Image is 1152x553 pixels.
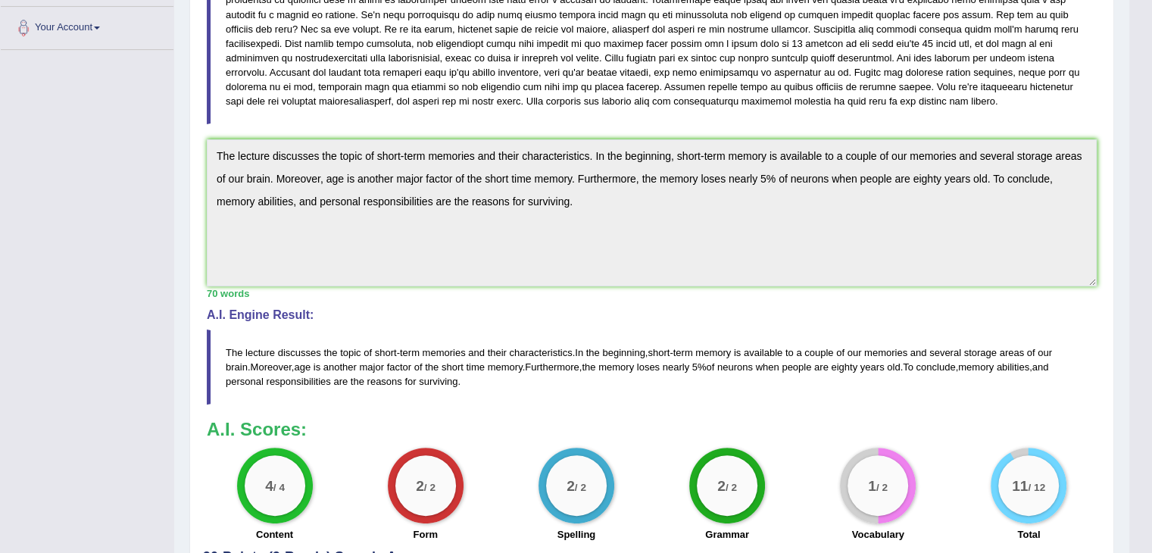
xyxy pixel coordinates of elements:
[598,361,634,373] span: memory
[575,347,583,358] span: In
[367,376,402,387] span: reasons
[717,361,753,373] span: neurons
[207,330,1097,405] blockquote: - . , - . , . , % . , , .
[586,347,600,358] span: the
[916,361,955,373] span: conclude
[251,361,292,373] span: Moreover
[525,361,579,373] span: Furthermore
[226,376,264,387] span: personal
[958,361,994,373] span: memory
[414,361,423,373] span: of
[245,347,275,358] span: lecture
[207,286,1097,301] div: 70 words
[814,361,829,373] span: are
[419,376,457,387] span: surviving
[648,347,670,358] span: short
[466,361,485,373] span: time
[294,361,311,373] span: age
[314,361,320,373] span: is
[734,347,741,358] span: is
[964,347,997,358] span: storage
[323,361,357,373] span: another
[423,347,466,358] span: memories
[509,347,572,358] span: characteristics
[226,347,242,358] span: The
[567,477,575,494] big: 2
[416,477,424,494] big: 2
[207,308,1097,322] h4: A.I. Engine Result:
[756,361,779,373] span: when
[706,361,714,373] span: of
[557,527,596,542] label: Spelling
[488,347,507,358] span: their
[400,347,420,358] span: term
[278,347,321,358] span: discusses
[1032,361,1049,373] span: and
[333,376,348,387] span: are
[602,347,645,358] span: beginning
[267,376,331,387] span: responsibilities
[848,347,862,358] span: our
[868,477,876,494] big: 1
[273,481,284,492] small: / 4
[852,527,904,542] label: Vocabulary
[717,477,726,494] big: 2
[1038,347,1052,358] span: our
[1027,347,1035,358] span: of
[413,527,438,542] label: Form
[265,477,273,494] big: 4
[705,527,749,542] label: Grammar
[782,361,811,373] span: people
[864,347,907,358] span: memories
[425,361,439,373] span: the
[695,347,731,358] span: memory
[876,481,888,492] small: / 2
[404,376,416,387] span: for
[375,347,397,358] span: short
[744,347,782,358] span: available
[351,376,364,387] span: the
[804,347,833,358] span: couple
[836,347,844,358] span: of
[785,347,794,358] span: to
[207,419,307,439] b: A.I. Scores:
[575,481,586,492] small: / 2
[663,361,689,373] span: nearly
[1,7,173,45] a: Your Account
[226,361,248,373] span: brain
[637,361,660,373] span: loses
[997,361,1029,373] span: abilities
[323,347,337,358] span: the
[726,481,737,492] small: / 2
[887,361,900,373] span: old
[488,361,523,373] span: memory
[929,347,961,358] span: several
[673,347,693,358] span: term
[831,361,857,373] span: eighty
[256,527,293,542] label: Content
[442,361,464,373] span: short
[1017,527,1040,542] label: Total
[1012,477,1028,494] big: 11
[468,347,485,358] span: and
[424,481,436,492] small: / 2
[364,347,372,358] span: of
[796,347,801,358] span: a
[340,347,361,358] span: topic
[860,361,885,373] span: years
[387,361,412,373] span: factor
[692,361,698,373] span: 5
[359,361,384,373] span: major
[903,361,913,373] span: To
[910,347,927,358] span: and
[1000,347,1025,358] span: areas
[1029,481,1046,492] small: / 12
[582,361,595,373] span: the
